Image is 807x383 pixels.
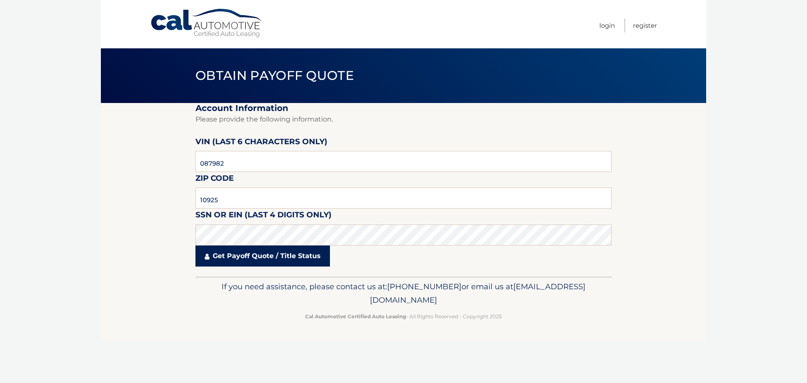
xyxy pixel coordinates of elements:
[387,282,462,291] span: [PHONE_NUMBER]
[305,313,406,320] strong: Cal Automotive Certified Auto Leasing
[195,68,354,83] span: Obtain Payoff Quote
[195,103,612,114] h2: Account Information
[195,114,612,125] p: Please provide the following information.
[633,18,657,32] a: Register
[195,209,332,224] label: SSN or EIN (last 4 digits only)
[201,280,606,307] p: If you need assistance, please contact us at: or email us at
[201,312,606,321] p: - All Rights Reserved - Copyright 2025
[599,18,615,32] a: Login
[195,135,327,151] label: VIN (last 6 characters only)
[195,172,234,188] label: Zip Code
[150,8,264,38] a: Cal Automotive
[195,246,330,267] a: Get Payoff Quote / Title Status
